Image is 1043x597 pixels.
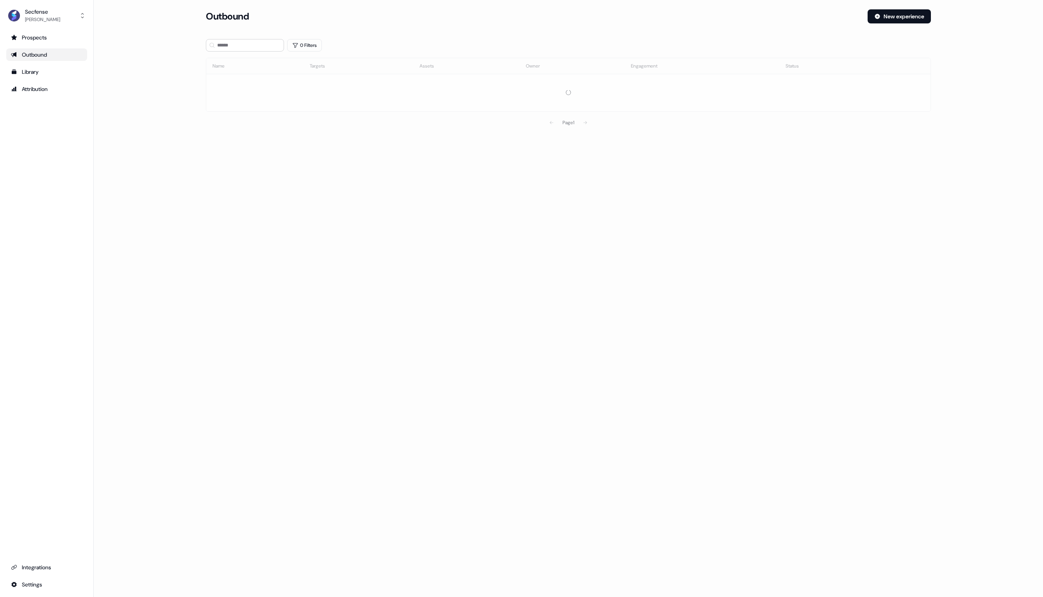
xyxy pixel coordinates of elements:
a: Go to prospects [6,31,87,44]
div: Integrations [11,563,82,571]
a: Go to integrations [6,578,87,591]
div: [PERSON_NAME] [25,16,60,23]
div: Attribution [11,85,82,93]
div: Library [11,68,82,76]
div: Settings [11,581,82,588]
h3: Outbound [206,11,249,22]
a: Go to templates [6,66,87,78]
a: Go to integrations [6,561,87,574]
a: Go to attribution [6,83,87,95]
button: 0 Filters [287,39,322,52]
button: New experience [868,9,931,23]
button: Secfense[PERSON_NAME] [6,6,87,25]
div: Secfense [25,8,60,16]
div: Outbound [11,51,82,59]
div: Prospects [11,34,82,41]
a: Go to outbound experience [6,48,87,61]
